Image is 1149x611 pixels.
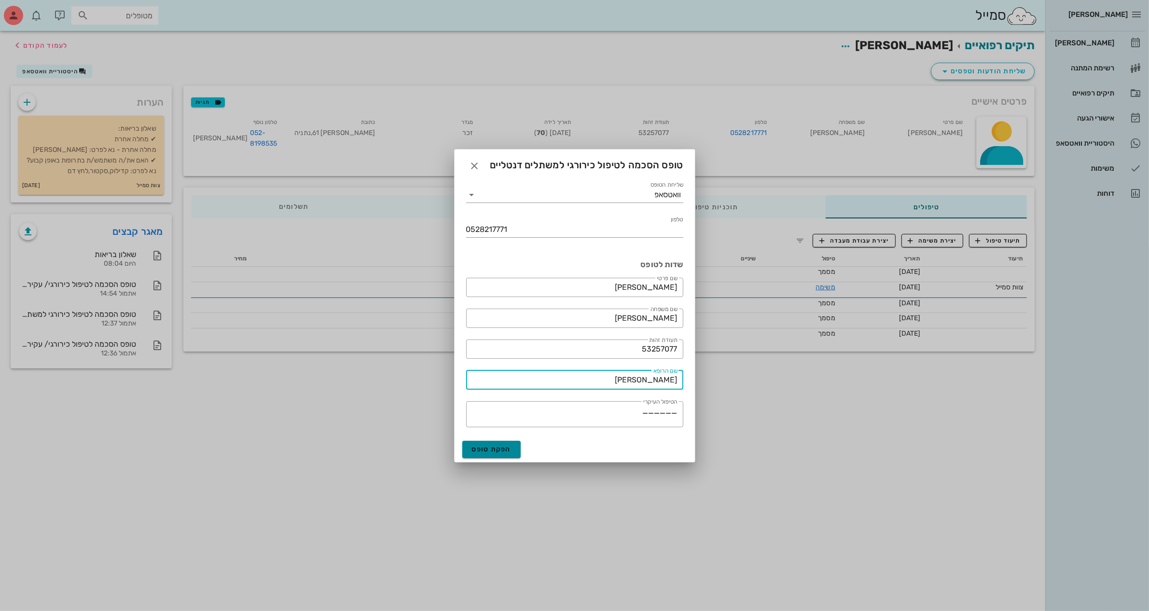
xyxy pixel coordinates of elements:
[462,441,521,458] button: הפקת טופס
[650,181,683,189] label: שליחת הטופס
[649,337,677,344] label: תעודת זהות
[643,398,677,406] label: הטיפול העיקרי
[466,259,683,270] h3: שדות לטופס
[657,275,678,282] label: שם פרטי
[472,445,512,453] span: הפקת טופס
[490,157,683,173] span: טופס הסכמה לטיפול כירורגי למשתלים דנטליים
[650,306,677,313] label: שם משפחה
[466,187,683,203] div: שליחת הטופסוואטסאפ
[653,367,678,375] label: שם הרופא
[655,190,681,199] div: וואטסאפ
[670,216,683,223] label: טלפון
